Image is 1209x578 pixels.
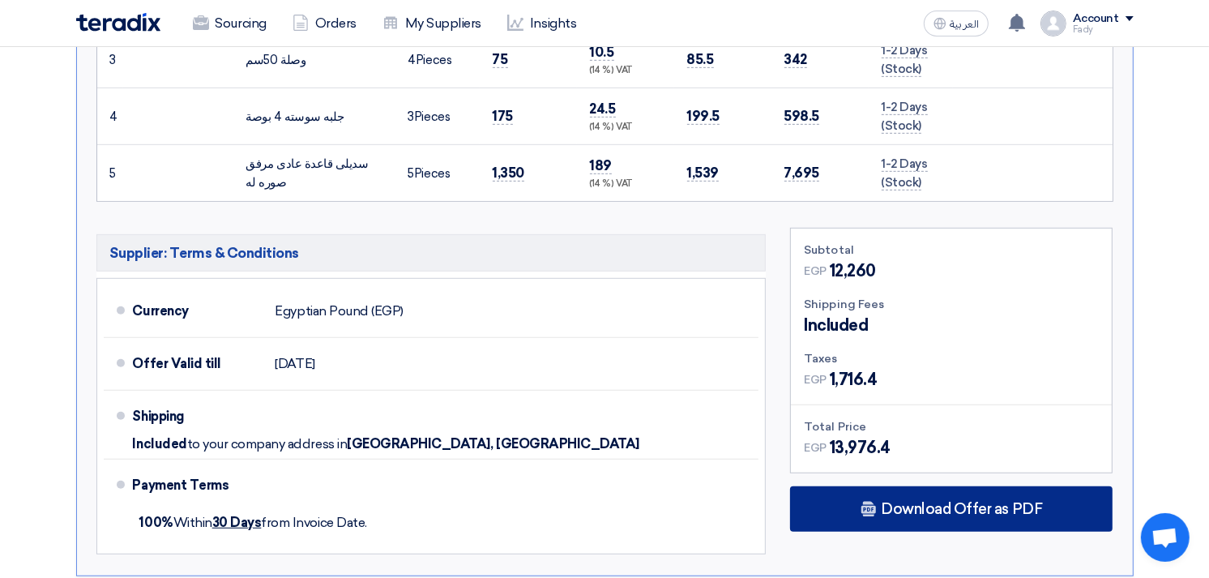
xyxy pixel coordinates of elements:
a: Insights [494,6,589,41]
u: 30 Days [212,515,262,530]
div: Shipping Fees [804,296,1099,313]
div: Currency [133,292,263,331]
span: 342 [784,51,808,68]
h5: Supplier: Terms & Conditions [96,234,767,272]
td: Pieces [395,32,480,88]
span: Included [804,313,868,337]
span: 199.5 [687,108,720,125]
td: Pieces [395,145,480,202]
a: Sourcing [180,6,280,41]
span: 7,695 [784,165,820,182]
span: 1,539 [687,165,720,182]
td: 3 [97,32,123,88]
div: Subtotal [804,242,1099,259]
span: 10.5 [590,44,614,61]
span: 1,716.4 [830,367,878,392]
span: EGP [804,263,827,280]
div: (14 %) VAT [590,121,661,135]
span: العربية [950,19,979,30]
img: profile_test.png [1040,11,1066,36]
span: [GEOGRAPHIC_DATA], [GEOGRAPHIC_DATA] [347,436,639,452]
div: Fady [1073,25,1134,34]
img: Teradix logo [76,13,160,32]
span: 13,976.4 [830,435,891,460]
span: EGP [804,439,827,456]
div: Account [1073,12,1119,26]
div: Offer Valid till [133,345,263,383]
span: Included [133,436,187,452]
span: 175 [493,108,514,125]
span: 75 [493,51,508,68]
td: 5 [97,145,123,202]
span: [DATE] [276,356,315,372]
div: Taxes [804,350,1099,367]
div: Egyptian Pound (EGP) [276,296,404,327]
span: EGP [804,371,827,388]
span: Download Offer as PDF [881,502,1042,516]
div: Total Price [804,418,1099,435]
a: My Suppliers [370,6,494,41]
span: 189 [590,157,613,174]
td: 4 [97,88,123,145]
span: to your company address in [187,436,348,452]
div: Shipping [133,397,263,436]
div: (14 %) VAT [590,64,661,78]
span: 1,350 [493,165,525,182]
span: 1-2 Days (Stock) [882,100,928,134]
span: 5 [408,166,415,181]
span: 598.5 [784,108,820,125]
div: جلبه سوسته 4 بوصة [246,108,382,126]
a: Open chat [1141,513,1190,562]
a: Orders [280,6,370,41]
div: Payment Terms [133,466,740,505]
div: سديلى قاعدة عادى مرفق صوره له [246,155,382,191]
div: (14 %) VAT [590,178,661,191]
button: العربية [924,11,989,36]
td: Pieces [395,88,480,145]
span: 1-2 Days (Stock) [882,43,928,77]
span: 4 [408,53,417,67]
strong: 100% [139,515,173,530]
span: Within from Invoice Date. [139,515,367,530]
span: 1-2 Days (Stock) [882,156,928,191]
span: 3 [408,109,415,124]
div: وصلة 50سم [246,51,382,70]
span: 85.5 [687,51,714,68]
span: 12,260 [830,259,876,283]
span: 24.5 [590,101,616,118]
